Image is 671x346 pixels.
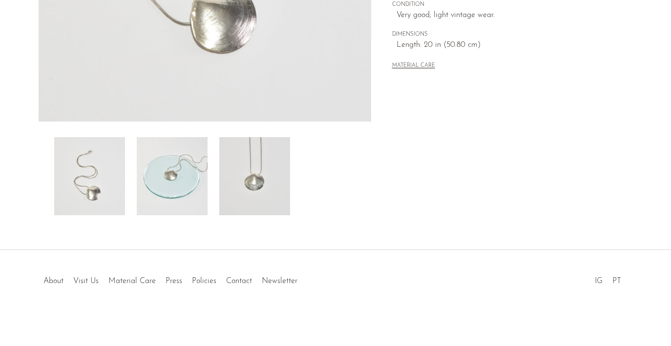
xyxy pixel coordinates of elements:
ul: Quick links [39,269,302,288]
a: Material Care [108,277,156,285]
img: Sterling Clam Shell Necklace [54,137,125,215]
span: CONDITION [392,0,612,9]
button: MATERIAL CARE [392,62,435,70]
ul: Social Medias [590,269,626,288]
span: Length: 20 in (50.80 cm) [397,39,612,52]
a: About [43,277,63,285]
span: Very good; light vintage wear. [397,9,612,22]
a: Visit Us [73,277,99,285]
a: IG [595,277,603,285]
a: Contact [226,277,252,285]
a: PT [612,277,621,285]
img: Sterling Clam Shell Necklace [137,137,208,215]
a: Policies [192,277,216,285]
a: Press [166,277,182,285]
span: DIMENSIONS [392,30,612,39]
img: Sterling Clam Shell Necklace [219,137,290,215]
